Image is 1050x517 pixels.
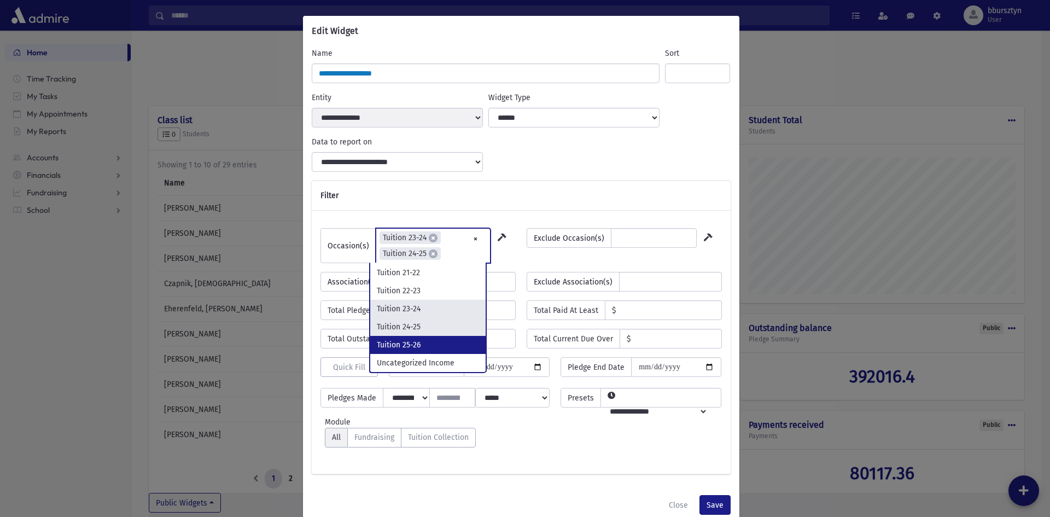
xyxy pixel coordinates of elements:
[620,329,631,348] span: $
[370,336,486,354] li: Tuition 25-26
[527,272,620,292] span: Exclude Association(s)
[561,388,601,408] span: Presets
[561,357,632,377] span: Pledge End Date
[370,264,486,282] li: Tuition 21-22
[527,329,620,348] span: Total Current Due Over
[488,92,530,103] label: Widget Type
[380,231,441,244] li: Tuition 23-24
[370,300,486,318] li: Tuition 23-24
[370,318,486,336] li: Tuition 24-25
[605,301,616,320] span: $
[325,416,351,428] label: Module
[312,92,331,103] label: Entity
[325,428,348,448] label: All
[325,428,476,452] div: Modules
[312,25,358,38] h6: Edit Widget
[320,228,376,263] span: Occasion(s)
[401,428,476,448] label: Tuition Collection
[699,495,731,515] button: Save
[320,388,383,408] span: Pledges Made
[665,48,679,59] label: Sort
[347,428,401,448] label: Fundraising
[429,249,437,258] span: ×
[527,300,605,320] span: Total Paid At Least
[312,136,372,148] label: Data to report on
[380,247,441,260] li: Tuition 24-25
[473,233,478,245] span: Remove all items
[320,300,412,320] span: Total Pledged At Least
[527,228,611,248] span: Exclude Occasion(s)
[333,363,365,372] span: Quick Fill
[370,354,486,372] li: Uncategorized Income
[312,181,731,211] div: Filter
[662,495,695,515] button: Close
[429,234,437,242] span: ×
[320,272,384,292] span: Association(s)
[370,282,486,300] li: Tuition 22-23
[312,48,332,59] label: Name
[320,357,378,377] button: Quick Fill
[320,329,415,348] span: Total Outstanding Over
